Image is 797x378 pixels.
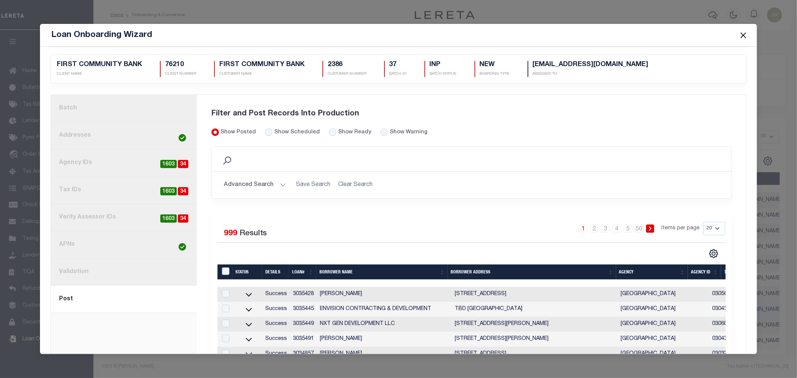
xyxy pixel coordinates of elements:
[709,287,742,302] td: 030560000
[618,332,709,347] td: [GEOGRAPHIC_DATA]
[51,30,152,40] h5: Loan Onboarding Wizard
[219,71,305,77] p: CUSTOMER NAME
[688,264,721,279] th: Agency ID: activate to sort column ascending
[57,61,142,69] h5: FIRST COMMUNITY BANK
[618,302,709,317] td: [GEOGRAPHIC_DATA]
[317,302,452,317] td: ENVISION CONTRACTING & DEVELOPMENT
[290,302,317,317] td: 3035445
[289,264,316,279] th: Loan#: activate to sort column ascending
[452,302,618,317] td: TBD [GEOGRAPHIC_DATA]
[224,178,286,192] button: Advanced Search
[160,214,177,223] span: 1603
[317,317,452,332] td: NXT GEN DEVELOPMENT LLC
[165,71,196,77] p: CLIENT NUMBER
[224,230,237,238] span: 999
[178,160,188,168] span: 34
[709,302,742,317] td: 030430000
[262,347,290,362] td: Success
[160,187,177,196] span: 1603
[389,71,407,77] p: BATCH ID
[178,214,188,223] span: 34
[579,224,587,233] a: 1
[232,264,262,279] th: Status
[51,122,197,149] a: Addresses
[618,317,709,332] td: [GEOGRAPHIC_DATA]
[290,347,317,362] td: 3034857
[430,71,457,77] p: BATCH STATUS
[709,332,742,347] td: 030430000
[240,228,267,240] label: Results
[390,128,427,137] label: Show Warning
[51,177,197,204] a: Tax IDs341603
[51,204,197,231] a: Verify Assessor IDs341603
[262,264,289,279] th: Details
[389,61,407,69] h5: 37
[452,287,618,302] td: [STREET_ADDRESS]
[448,264,616,279] th: Borrower Address: activate to sort column ascending
[179,134,186,142] img: check-icon-green.svg
[316,264,448,279] th: Borrower Name: activate to sort column ascending
[262,317,290,332] td: Success
[290,317,317,332] td: 3035449
[160,160,177,168] span: 1603
[178,187,188,196] span: 34
[612,224,621,233] a: 4
[317,332,452,347] td: [PERSON_NAME]
[738,30,748,40] button: Close
[624,224,632,233] a: 5
[51,258,197,286] a: Validation
[338,128,371,137] label: Show Ready
[274,128,320,137] label: Show Scheduled
[328,71,366,77] p: CUSTOMER NUMBER
[317,347,452,362] td: [PERSON_NAME]
[317,287,452,302] td: [PERSON_NAME]
[262,332,290,347] td: Success
[51,95,197,122] a: Batch
[51,231,197,258] a: APNs
[709,317,742,332] td: 030600000
[179,243,186,251] img: check-icon-green.svg
[57,71,142,77] p: CLIENT NAME
[290,332,317,347] td: 3035491
[165,61,196,69] h5: 76210
[618,347,709,362] td: [GEOGRAPHIC_DATA]
[51,149,197,177] a: Agency IDs341603
[452,317,618,332] td: [STREET_ADDRESS][PERSON_NAME]
[51,286,197,313] a: Post
[533,61,649,69] h5: [EMAIL_ADDRESS][DOMAIN_NAME]
[709,347,742,362] td: 030320000
[219,61,305,69] h5: FIRST COMMUNITY BANK
[533,71,649,77] p: Assigned To
[635,224,643,233] a: 50
[480,61,510,69] h5: NEW
[262,302,290,317] td: Success
[480,71,510,77] p: Boarding Type
[290,287,317,302] td: 3035428
[721,264,769,279] th: Tax ID: activate to sort column ascending
[211,99,732,128] div: Filter and Post Records Into Production
[328,61,366,69] h5: 2386
[616,264,688,279] th: Agency: activate to sort column ascending
[452,332,618,347] td: [STREET_ADDRESS][PERSON_NAME]
[661,224,699,233] span: Items per page
[217,264,233,279] th: LoanPrepID
[601,224,609,233] a: 3
[452,347,618,362] td: [STREET_ADDRESS]
[590,224,598,233] a: 2
[220,128,256,137] label: Show Posted
[262,287,290,302] td: Success
[430,61,457,69] h5: INP
[618,287,709,302] td: [GEOGRAPHIC_DATA]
